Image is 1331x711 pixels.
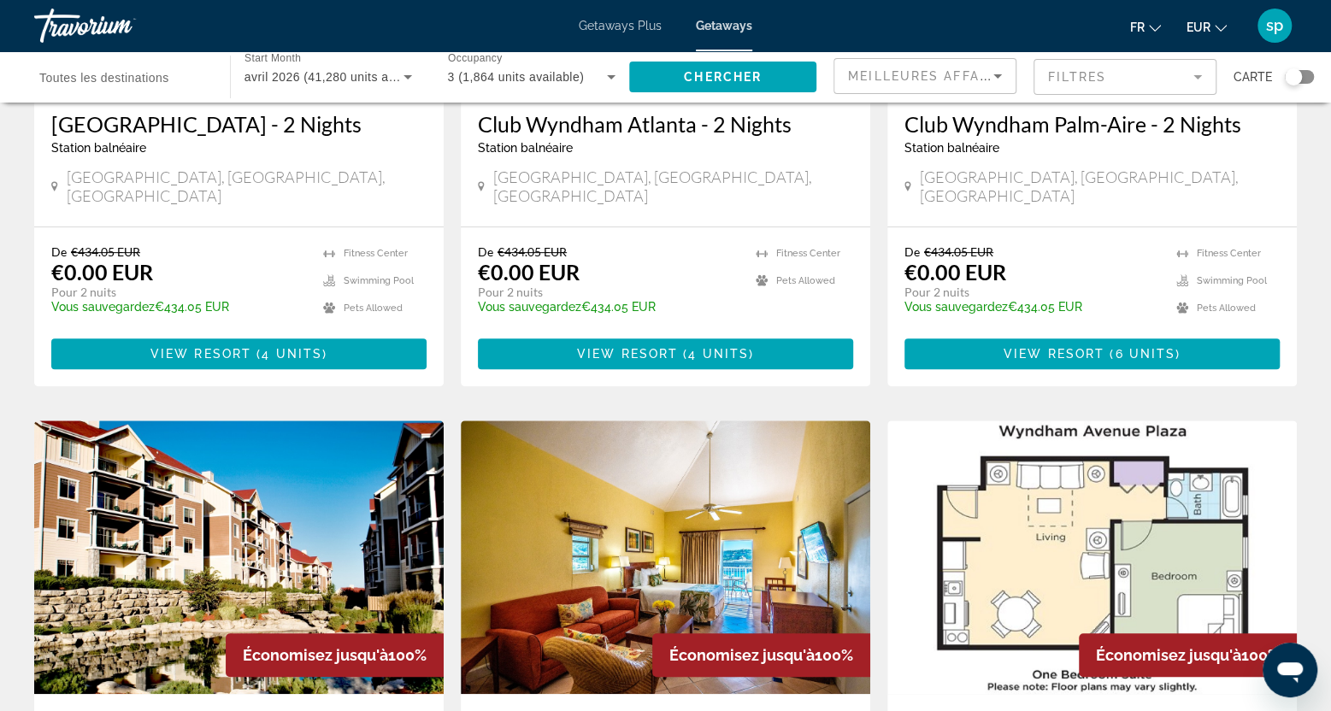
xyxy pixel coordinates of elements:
[498,244,567,259] span: €434.05 EUR
[1197,303,1256,314] span: Pets Allowed
[776,275,835,286] span: Pets Allowed
[243,646,388,664] span: Économisez jusqu'à
[579,19,662,32] a: Getaways Plus
[262,347,322,361] span: 4 units
[652,633,870,677] div: 100%
[1130,21,1145,34] span: fr
[461,420,870,694] img: 7655I01X.jpg
[478,300,581,314] span: Vous sauvegardez
[1234,65,1272,89] span: Carte
[34,420,444,694] img: C490E01X.jpg
[1104,347,1181,361] span: ( )
[688,347,749,361] span: 4 units
[678,347,754,361] span: ( )
[629,62,816,92] button: Chercher
[34,3,205,48] a: Travorium
[887,420,1297,694] img: 1450F01X.jpg
[448,53,502,64] span: Occupancy
[478,259,580,285] p: €0.00 EUR
[904,259,1006,285] p: €0.00 EUR
[904,244,920,259] span: De
[1115,347,1175,361] span: 6 units
[904,338,1280,369] button: View Resort(6 units)
[478,111,853,137] a: Club Wyndham Atlanta - 2 Nights
[51,338,427,369] button: View Resort(4 units)
[1252,8,1297,44] button: User Menu
[478,300,739,314] p: €434.05 EUR
[150,347,251,361] span: View Resort
[344,303,403,314] span: Pets Allowed
[51,285,306,300] p: Pour 2 nuits
[244,70,437,84] span: avril 2026 (41,280 units available)
[226,633,444,677] div: 100%
[1096,646,1241,664] span: Économisez jusqu'à
[478,338,853,369] button: View Resort(4 units)
[51,111,427,137] a: [GEOGRAPHIC_DATA] - 2 Nights
[924,244,993,259] span: €434.05 EUR
[904,111,1280,137] a: Club Wyndham Palm-Aire - 2 Nights
[478,285,739,300] p: Pour 2 nuits
[51,141,146,155] span: Station balnéaire
[904,141,999,155] span: Station balnéaire
[71,244,140,259] span: €434.05 EUR
[1130,15,1161,39] button: Change language
[1034,58,1216,96] button: Filter
[51,300,155,314] span: Vous sauvegardez
[904,300,1008,314] span: Vous sauvegardez
[848,69,1012,83] span: Meilleures affaires
[1187,15,1227,39] button: Change currency
[51,244,67,259] span: De
[904,285,1159,300] p: Pour 2 nuits
[493,167,853,205] span: [GEOGRAPHIC_DATA], [GEOGRAPHIC_DATA], [GEOGRAPHIC_DATA]
[1266,17,1283,34] span: sp
[478,244,493,259] span: De
[344,248,408,259] span: Fitness Center
[669,646,815,664] span: Économisez jusqu'à
[51,259,153,285] p: €0.00 EUR
[1263,643,1317,697] iframe: Bouton de lancement de la fenêtre de messagerie
[577,347,678,361] span: View Resort
[920,167,1280,205] span: [GEOGRAPHIC_DATA], [GEOGRAPHIC_DATA], [GEOGRAPHIC_DATA]
[1197,275,1267,286] span: Swimming Pool
[478,141,573,155] span: Station balnéaire
[848,66,1002,86] mat-select: Sort by
[344,275,414,286] span: Swimming Pool
[776,248,840,259] span: Fitness Center
[244,53,301,64] span: Start Month
[1004,347,1104,361] span: View Resort
[1187,21,1210,34] span: EUR
[39,71,169,85] span: Toutes les destinations
[1079,633,1297,677] div: 100%
[696,19,752,32] a: Getaways
[51,300,306,314] p: €434.05 EUR
[448,70,585,84] span: 3 (1,864 units available)
[904,300,1159,314] p: €434.05 EUR
[684,70,762,84] span: Chercher
[251,347,327,361] span: ( )
[67,167,427,205] span: [GEOGRAPHIC_DATA], [GEOGRAPHIC_DATA], [GEOGRAPHIC_DATA]
[1197,248,1261,259] span: Fitness Center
